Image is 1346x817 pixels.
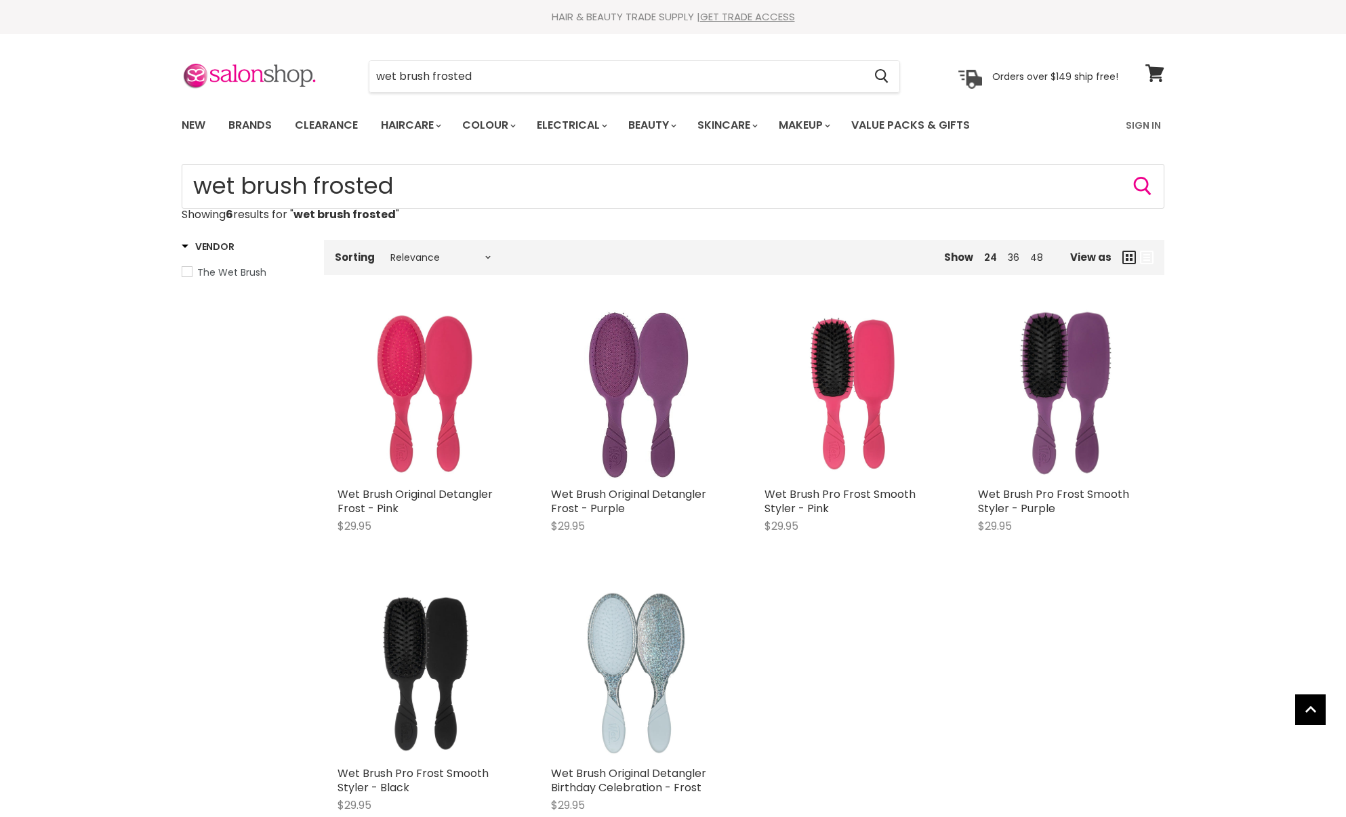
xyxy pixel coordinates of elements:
[293,207,396,222] strong: wet brush frosted
[369,61,863,92] input: Search
[182,265,307,280] a: The Wet Brush
[551,486,706,516] a: Wet Brush Original Detangler Frost - Purple
[171,106,1049,145] ul: Main menu
[841,111,980,140] a: Value Packs & Gifts
[285,111,368,140] a: Clearance
[1118,111,1169,140] a: Sign In
[338,486,493,516] a: Wet Brush Original Detangler Frost - Pink
[527,111,615,140] a: Electrical
[338,308,510,480] img: Wet Brush Original Detangler Frost - Pink
[551,518,585,534] span: $29.95
[165,106,1181,145] nav: Main
[338,766,489,795] a: Wet Brush Pro Frost Smooth Styler - Black
[700,9,795,24] a: GET TRADE ACCESS
[338,797,371,813] span: $29.95
[978,486,1129,516] a: Wet Brush Pro Frost Smooth Styler - Purple
[338,587,510,759] img: Wet Brush Pro Frost Smooth Styler - Black
[618,111,685,140] a: Beauty
[369,60,900,93] form: Product
[1030,251,1043,264] a: 48
[551,766,706,795] a: Wet Brush Original Detangler Birthday Celebration - Frost
[1278,753,1332,803] iframe: Gorgias live chat messenger
[978,518,1012,534] span: $29.95
[197,266,266,279] span: The Wet Brush
[769,111,838,140] a: Makeup
[764,486,916,516] a: Wet Brush Pro Frost Smooth Styler - Pink
[338,518,371,534] span: $29.95
[944,250,973,264] span: Show
[992,70,1118,82] p: Orders over $149 ship free!
[452,111,524,140] a: Colour
[764,518,798,534] span: $29.95
[335,251,375,263] label: Sorting
[1008,251,1019,264] a: 36
[182,164,1164,209] form: Product
[551,797,585,813] span: $29.95
[764,308,937,480] img: Wet Brush Pro Frost Smooth Styler - Pink
[1132,175,1154,197] button: Search
[1070,251,1112,263] span: View as
[165,10,1181,24] div: HAIR & BEAUTY TRADE SUPPLY |
[182,209,1164,221] p: Showing results for " "
[863,61,899,92] button: Search
[551,587,724,759] img: Wet Brush Original Detangler Birthday Celebration - Frost
[171,111,216,140] a: New
[218,111,282,140] a: Brands
[182,240,234,253] h3: Vendor
[551,308,724,480] img: Wet Brush Original Detangler Frost - Purple
[371,111,449,140] a: Haircare
[182,164,1164,209] input: Search
[984,251,997,264] a: 24
[226,207,233,222] strong: 6
[978,308,1151,480] img: Wet Brush Pro Frost Smooth Styler - Purple
[687,111,766,140] a: Skincare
